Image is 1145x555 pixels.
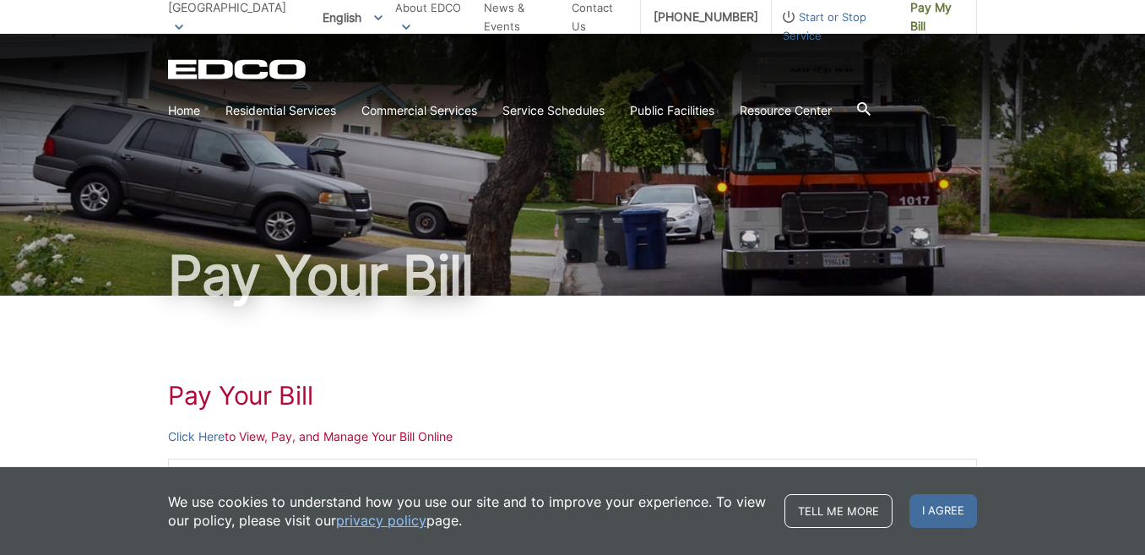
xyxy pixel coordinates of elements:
a: Home [168,101,200,120]
a: Public Facilities [630,101,714,120]
h1: Pay Your Bill [168,248,977,302]
a: Click Here [168,427,225,446]
p: We use cookies to understand how you use our site and to improve your experience. To view our pol... [168,492,768,530]
span: I agree [909,494,977,528]
a: Tell me more [784,494,893,528]
a: Service Schedules [502,101,605,120]
a: Resource Center [740,101,832,120]
span: English [310,3,395,31]
a: Commercial Services [361,101,477,120]
a: Residential Services [225,101,336,120]
p: to View, Pay, and Manage Your Bill Online [168,427,977,446]
h1: Pay Your Bill [168,380,977,411]
a: privacy policy [336,511,426,530]
a: EDCD logo. Return to the homepage. [168,59,308,79]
